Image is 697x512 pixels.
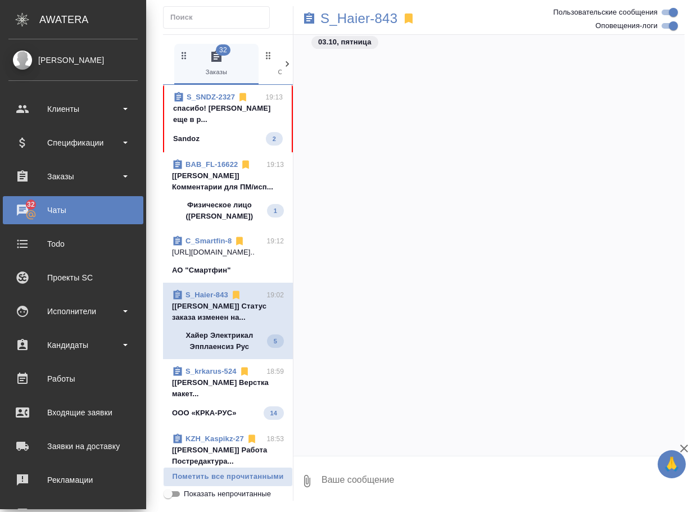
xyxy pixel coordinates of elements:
div: Проекты SC [8,269,138,286]
svg: Отписаться [234,235,245,247]
span: Заказы [179,50,254,78]
span: Пользовательские сообщения [553,7,658,18]
svg: Отписаться [237,92,248,103]
span: 🙏 [662,452,681,476]
a: BAB_FL-16622 [185,160,238,169]
a: Входящие заявки [3,398,143,427]
svg: Зажми и перетащи, чтобы поменять порядок вкладок [179,50,189,61]
div: Todo [8,235,138,252]
span: Оповещения-логи [595,20,658,31]
div: S_krkarus-52418:59[[PERSON_NAME] Верстка макет...ООО «КРКА-РУС»14 [163,359,293,427]
p: 19:13 [265,92,283,103]
a: Рекламации [3,466,143,494]
a: S_Haier-843 [320,13,397,24]
p: [[PERSON_NAME]] Комментарии для ПМ/исп... [172,170,284,193]
span: 32 [20,199,42,210]
svg: Зажми и перетащи, чтобы поменять порядок вкладок [263,50,274,61]
a: S_SNDZ-2327 [187,93,235,101]
p: Sandoz [173,133,200,144]
a: S_krkarus-524 [185,367,237,375]
p: 19:13 [266,159,284,170]
div: Работы [8,370,138,387]
div: Исполнители [8,303,138,320]
span: 32 [216,44,230,56]
a: KZH_Kaspikz-27 [185,434,244,443]
span: 2 [266,133,283,144]
p: [URL][DOMAIN_NAME].. [172,247,284,258]
p: Хайер Электрикал Эпплаенсиз Рус [172,330,267,352]
p: Физическое лицо ([PERSON_NAME]) [172,200,267,222]
p: 18:53 [266,433,284,445]
a: C_Smartfin-8 [185,237,232,245]
a: Проекты SC [3,264,143,292]
span: Показать непрочитанные [184,488,271,500]
span: 1 [267,205,284,216]
p: 03.10, пятница [318,37,372,48]
div: Заказы [8,168,138,185]
a: Заявки на доставку [3,432,143,460]
div: Заявки на доставку [8,438,138,455]
button: Пометить все прочитанными [163,467,293,487]
div: C_Smartfin-819:12[URL][DOMAIN_NAME]..АО "Смартфин" [163,229,293,283]
p: [[PERSON_NAME] Верстка макет... [172,377,284,400]
div: AWATERA [39,8,146,31]
span: Пометить все прочитанными [169,470,287,483]
p: ООО «КРКА-РУС» [172,407,237,419]
p: 19:12 [266,235,284,247]
svg: Отписаться [239,366,250,377]
svg: Отписаться [246,433,257,445]
p: 19:02 [266,289,284,301]
div: Кандидаты [8,337,138,354]
span: 14 [264,407,284,419]
div: S_SNDZ-232719:13спасибо! [PERSON_NAME] еще в р...Sandoz2 [163,85,293,152]
a: 32Чаты [3,196,143,224]
a: Работы [3,365,143,393]
svg: Отписаться [240,159,251,170]
p: 18:59 [266,366,284,377]
div: S_Haier-84319:02[[PERSON_NAME]] Статус заказа изменен на...Хайер Электрикал Эпплаенсиз Рус5 [163,283,293,359]
p: спасибо! [PERSON_NAME] еще в р... [173,103,283,125]
div: Входящие заявки [8,404,138,421]
p: АО "Смартфин" [172,265,231,276]
input: Поиск [170,10,269,25]
div: [PERSON_NAME] [8,54,138,66]
div: Чаты [8,202,138,219]
button: 🙏 [658,450,686,478]
div: Рекламации [8,472,138,488]
div: BAB_FL-1662219:13[[PERSON_NAME]] Комментарии для ПМ/исп...Физическое лицо ([PERSON_NAME])1 [163,152,293,229]
div: Клиенты [8,101,138,117]
a: Todo [3,230,143,258]
p: [[PERSON_NAME]] Статус заказа изменен на... [172,301,284,323]
div: Спецификации [8,134,138,151]
span: 5 [267,336,284,347]
div: KZH_Kaspikz-2718:53[[PERSON_NAME]] Работа Постредактура...Kaspi KZ10 [163,427,293,494]
p: [[PERSON_NAME]] Работа Постредактура... [172,445,284,467]
span: Спецификации [263,50,338,78]
a: S_Haier-843 [185,291,228,299]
